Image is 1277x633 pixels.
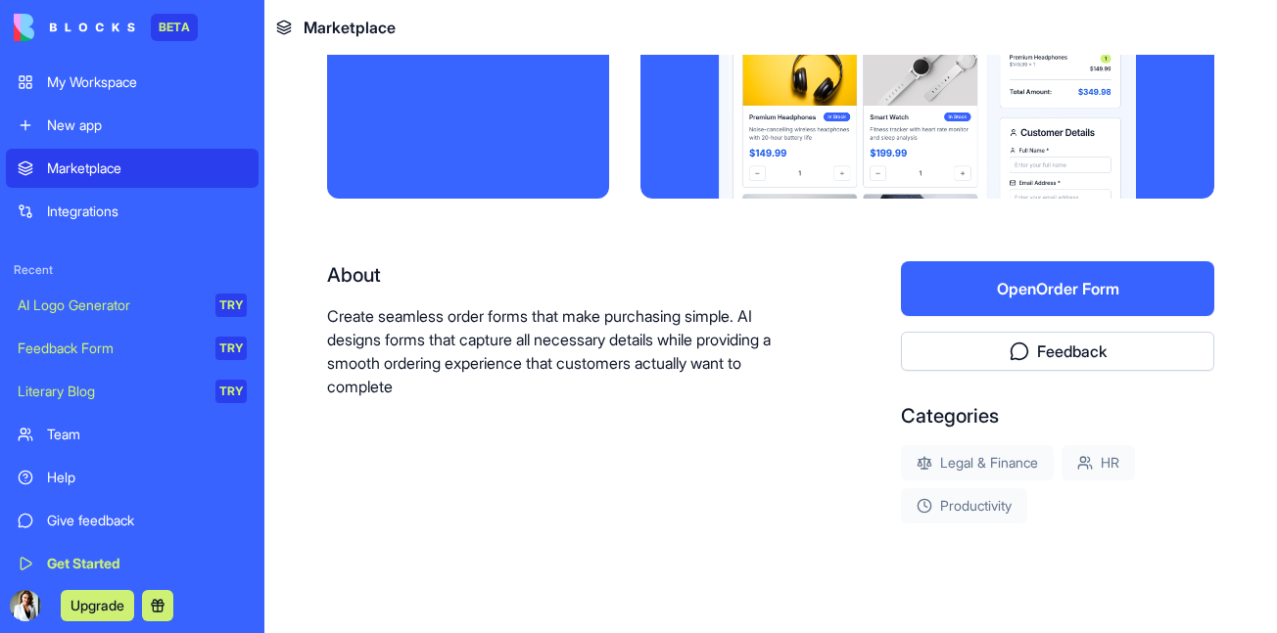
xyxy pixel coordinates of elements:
a: Marketplace [6,149,259,188]
a: Integrations [6,192,259,231]
div: My Workspace [47,72,247,92]
img: logo [14,14,135,41]
img: ACg8ocLeT_6jl1M7dcCYxWA06gspQRImWfY2t6mpSlCBnDpeoBr47ryF9g=s96-c [10,590,41,621]
a: Give feedback [6,501,259,540]
a: Help [6,458,259,497]
div: Get Started [47,554,247,573]
a: Literary BlogTRY [6,372,259,411]
div: AI Logo Generator [18,295,202,315]
a: New app [6,106,259,145]
span: Recent [6,262,259,278]
div: Legal & Finance [901,445,1054,480]
div: Literary Blog [18,382,202,401]
div: Feedback Form [18,339,202,358]
a: Feedback FormTRY [6,329,259,368]
div: HR [1062,445,1135,480]
div: TRY [215,380,247,403]
div: BETA [151,14,198,41]
div: Productivity [901,488,1027,523]
a: BETA [14,14,198,41]
a: My Workspace [6,63,259,102]
div: TRY [215,294,247,317]
button: Upgrade [61,590,134,621]
a: Team [6,415,259,454]
div: TRY [215,337,247,360]
div: Help [47,468,247,487]
button: Feedback [901,332,1214,371]
div: Categories [901,402,1214,430]
a: Get Started [6,544,259,583]
a: OpenOrder Form [901,279,1214,298]
button: OpenOrder Form [901,261,1214,316]
div: About [327,261,776,289]
p: Create seamless order forms that make purchasing simple. AI designs forms that capture all necess... [327,304,776,398]
div: New app [47,115,247,135]
div: Integrations [47,202,247,221]
div: Give feedback [47,511,247,530]
a: AI Logo GeneratorTRY [6,286,259,325]
a: Upgrade [61,595,134,614]
span: Marketplace [304,16,396,39]
div: Marketplace [47,158,247,178]
div: Team [47,425,247,444]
